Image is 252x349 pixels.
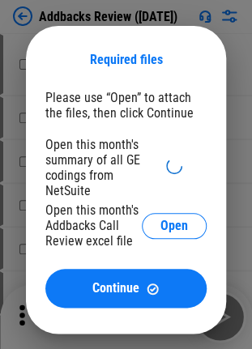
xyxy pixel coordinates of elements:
[45,202,142,249] div: Open this month's Addbacks Call Review excel file
[146,282,160,296] img: Continue
[142,213,207,239] button: Open
[45,269,207,308] button: ContinueContinue
[160,219,188,232] span: Open
[92,282,139,295] span: Continue
[45,90,207,121] div: Please use “Open” to attach the files, then click Continue
[45,52,207,67] div: Required files
[45,137,142,198] div: Open this month's summary of all GE codings from NetSuite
